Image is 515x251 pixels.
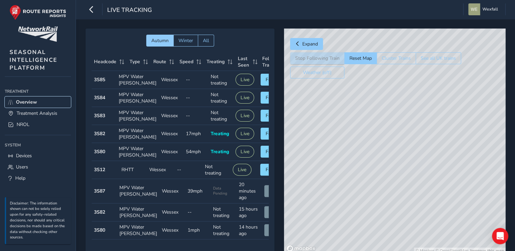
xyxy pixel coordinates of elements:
[5,161,71,173] a: Users
[184,107,208,125] td: --
[184,143,208,161] td: 54mph
[159,179,185,203] td: Wessex
[159,89,184,107] td: Wessex
[16,99,37,105] span: Overview
[94,76,105,83] strong: 3S85
[266,130,281,137] span: Follow
[262,55,279,68] span: Follow Train
[266,94,281,101] span: Follow
[15,175,25,181] span: Help
[94,148,105,155] strong: 3S80
[94,112,105,119] strong: 3S83
[5,96,71,108] a: Overview
[159,143,184,161] td: Wessex
[236,203,262,221] td: 15 hours ago
[5,140,71,150] div: System
[16,164,28,170] span: Users
[238,55,250,68] span: Last Seen
[153,58,166,65] span: Route
[266,112,281,119] span: Follow
[261,146,286,158] button: Follow
[185,203,211,221] td: --
[290,67,344,78] button: Weather (off)
[266,76,281,83] span: Follow
[184,71,208,89] td: --
[159,71,184,89] td: Wessex
[213,186,234,196] span: Data Pending
[208,71,233,89] td: Not treating
[159,125,184,143] td: Wessex
[94,166,105,173] strong: 3S12
[468,3,480,15] img: diamond-layout
[146,35,173,47] button: Autumn
[159,107,184,125] td: Wessex
[5,108,71,119] a: Treatment Analysis
[235,110,254,122] button: Live
[261,92,286,104] button: Follow
[9,48,57,72] span: SEASONAL INTELLIGENCE PLATFORM
[107,6,152,15] span: Live Tracking
[117,203,159,221] td: MPV Water [PERSON_NAME]
[5,119,71,130] a: NROL
[173,35,198,47] button: Winter
[117,179,159,203] td: MPV Water [PERSON_NAME]
[117,221,159,239] td: MPV Water [PERSON_NAME]
[175,161,203,179] td: --
[211,148,229,155] span: Treating
[94,227,105,233] strong: 3S80
[265,166,280,173] span: Follow
[147,161,175,179] td: Wessex
[5,86,71,96] div: Treatment
[290,38,323,50] button: Expand
[94,94,105,101] strong: 3S84
[260,164,285,176] button: Follow
[235,146,254,158] button: Live
[130,58,140,65] span: Type
[5,173,71,184] a: Help
[235,92,254,104] button: Live
[198,35,214,47] button: All
[184,125,208,143] td: 17mph
[211,203,236,221] td: Not treating
[94,58,116,65] span: Headcode
[184,89,208,107] td: --
[178,37,193,44] span: Winter
[235,74,254,86] button: Live
[116,71,159,89] td: MPV Water [PERSON_NAME]
[185,179,211,203] td: 39mph
[116,89,159,107] td: MPV Water [PERSON_NAME]
[416,52,461,64] button: See all UK trains
[159,221,185,239] td: Wessex
[233,164,251,176] button: Live
[151,37,169,44] span: Autumn
[208,89,233,107] td: Not treating
[492,228,508,244] div: Open Intercom Messenger
[116,107,159,125] td: MPV Water [PERSON_NAME]
[119,161,147,179] td: RHTT
[264,185,285,197] button: View
[18,26,58,42] img: customer logo
[208,107,233,125] td: Not treating
[261,128,286,140] button: Follow
[5,150,71,161] a: Devices
[94,209,105,215] strong: 3S82
[264,224,285,236] button: View
[9,5,66,20] img: rr logo
[236,221,262,239] td: 14 hours ago
[344,52,377,64] button: Reset Map
[94,188,105,194] strong: 3S87
[211,221,236,239] td: Not treating
[236,179,262,203] td: 20 minutes ago
[17,121,30,128] span: NROL
[179,58,193,65] span: Speed
[266,148,281,155] span: Follow
[211,130,229,137] span: Treating
[261,110,286,122] button: Follow
[10,201,68,241] p: Disclaimer: The information shown can not be solely relied upon for any safety-related decisions,...
[261,74,286,86] button: Follow
[235,128,254,140] button: Live
[203,161,230,179] td: Not treating
[264,206,285,218] button: View
[482,3,498,15] span: Wexfall
[17,110,57,116] span: Treatment Analysis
